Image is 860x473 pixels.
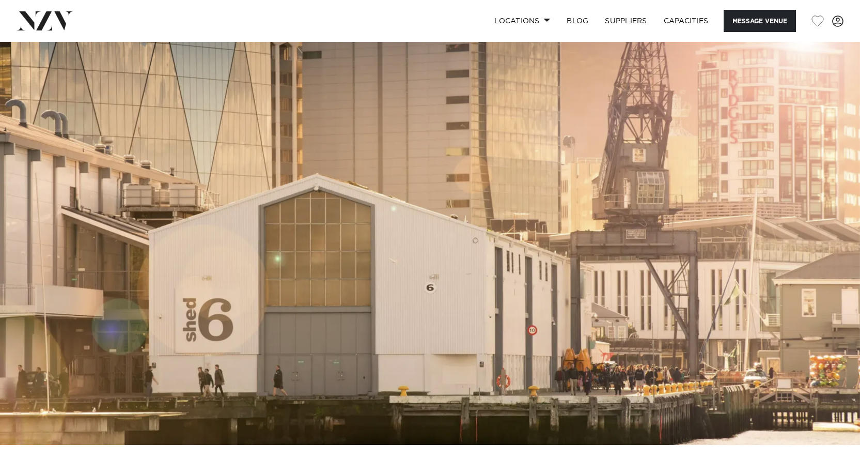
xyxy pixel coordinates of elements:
[724,10,796,32] button: Message Venue
[486,10,558,32] a: Locations
[597,10,655,32] a: SUPPLIERS
[655,10,717,32] a: Capacities
[558,10,597,32] a: BLOG
[17,11,73,30] img: nzv-logo.png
